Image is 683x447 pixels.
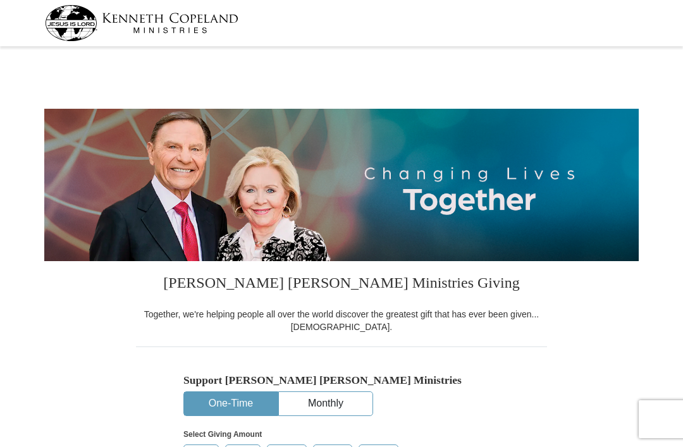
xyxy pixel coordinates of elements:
[183,374,500,387] h5: Support [PERSON_NAME] [PERSON_NAME] Ministries
[184,392,278,415] button: One-Time
[136,261,547,308] h3: [PERSON_NAME] [PERSON_NAME] Ministries Giving
[183,430,262,439] strong: Select Giving Amount
[279,392,372,415] button: Monthly
[136,308,547,333] div: Together, we're helping people all over the world discover the greatest gift that has ever been g...
[45,5,238,41] img: kcm-header-logo.svg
